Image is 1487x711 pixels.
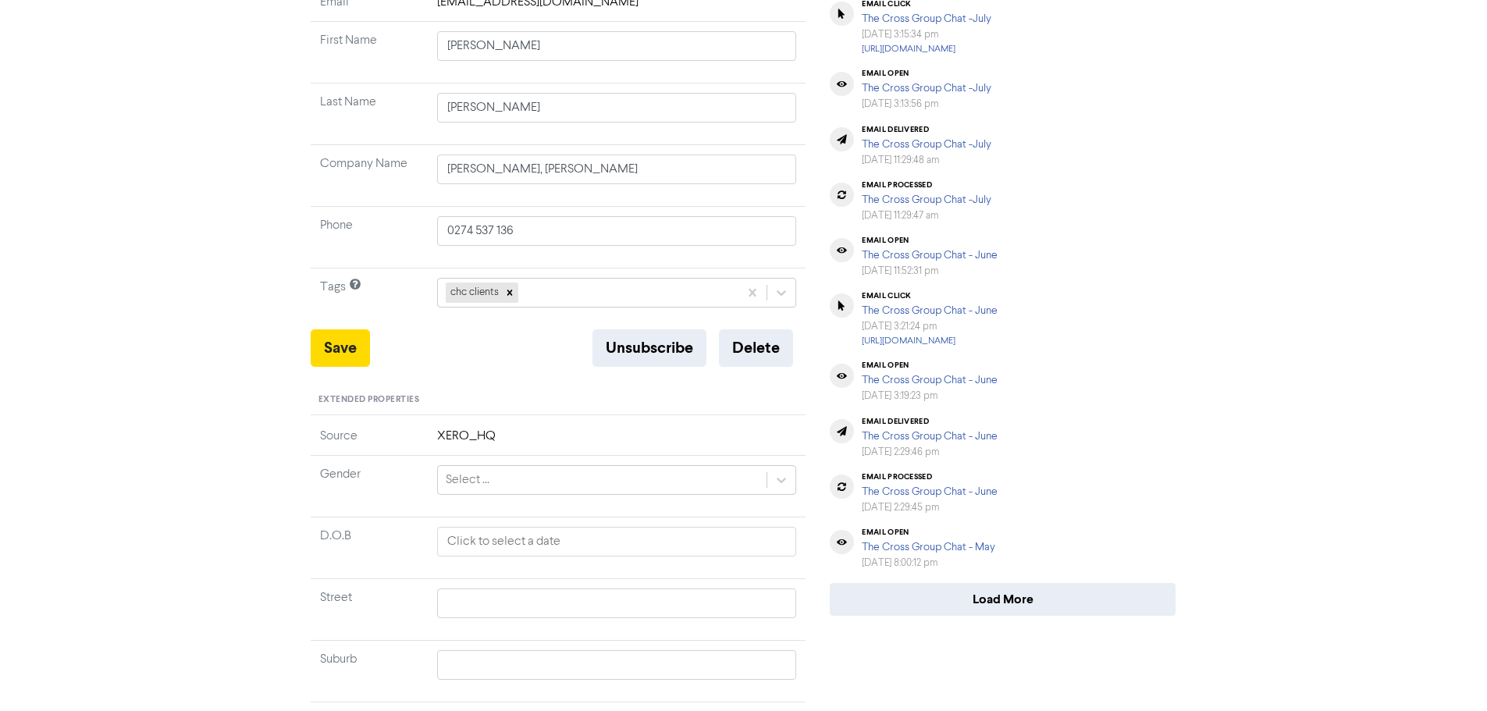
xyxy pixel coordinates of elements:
div: chc clients [446,283,501,303]
div: email delivered [862,125,991,134]
td: Company Name [311,145,428,207]
a: [URL][DOMAIN_NAME] [862,336,955,346]
td: Phone [311,207,428,268]
a: The Cross Group Chat -July [862,83,991,94]
div: [DATE] 11:52:31 pm [862,264,998,279]
td: Source [311,427,428,456]
td: Gender [311,455,428,517]
div: Extended Properties [311,386,806,415]
a: The Cross Group Chat - June [862,431,998,442]
td: First Name [311,22,428,84]
div: email processed [862,472,998,482]
div: [DATE] 11:29:48 am [862,153,991,168]
a: The Cross Group Chat - June [862,375,998,386]
button: Save [311,329,370,367]
div: [DATE] 11:29:47 am [862,208,991,223]
div: email open [862,528,995,537]
div: email processed [862,180,991,190]
td: Suburb [311,640,428,702]
td: Last Name [311,84,428,145]
a: [URL][DOMAIN_NAME] [862,44,955,54]
div: email open [862,361,998,370]
button: Delete [719,329,793,367]
button: Load More [830,583,1176,616]
div: [DATE] 3:15:34 pm [862,27,991,42]
a: The Cross Group Chat - May [862,542,995,553]
a: The Cross Group Chat - June [862,486,998,497]
div: email open [862,236,998,245]
a: The Cross Group Chat -July [862,139,991,150]
div: email open [862,69,991,78]
iframe: Chat Widget [1291,542,1487,711]
div: Select ... [446,471,489,489]
div: [DATE] 2:29:46 pm [862,445,998,460]
a: The Cross Group Chat - June [862,250,998,261]
div: [DATE] 8:00:12 pm [862,556,995,571]
button: Unsubscribe [592,329,706,367]
input: Click to select a date [437,527,797,556]
a: The Cross Group Chat -July [862,13,991,24]
a: The Cross Group Chat - June [862,305,998,316]
div: [DATE] 3:13:56 pm [862,97,991,112]
td: Tags [311,268,428,330]
div: [DATE] 3:21:24 pm [862,319,998,334]
td: Street [311,578,428,640]
td: D.O.B [311,517,428,578]
div: email click [862,291,998,300]
a: The Cross Group Chat -July [862,194,991,205]
div: [DATE] 3:19:23 pm [862,389,998,403]
td: XERO_HQ [428,427,806,456]
div: email delivered [862,417,998,426]
div: [DATE] 2:29:45 pm [862,500,998,515]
